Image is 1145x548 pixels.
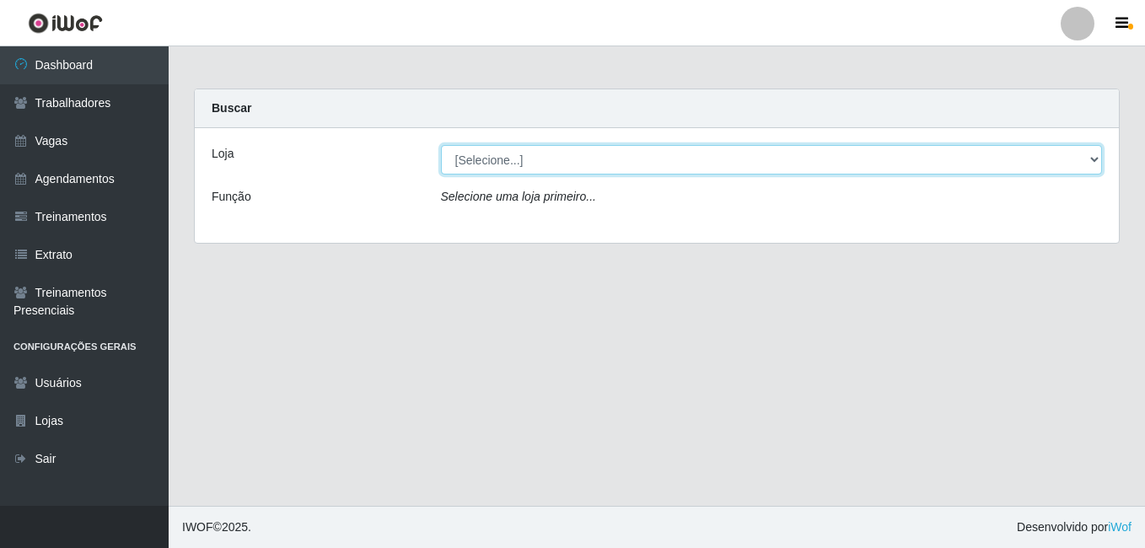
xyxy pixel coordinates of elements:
[212,188,251,206] label: Função
[1017,518,1132,536] span: Desenvolvido por
[182,518,251,536] span: © 2025 .
[212,101,251,115] strong: Buscar
[28,13,103,34] img: CoreUI Logo
[182,520,213,534] span: IWOF
[1108,520,1132,534] a: iWof
[212,145,234,163] label: Loja
[441,190,596,203] i: Selecione uma loja primeiro...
